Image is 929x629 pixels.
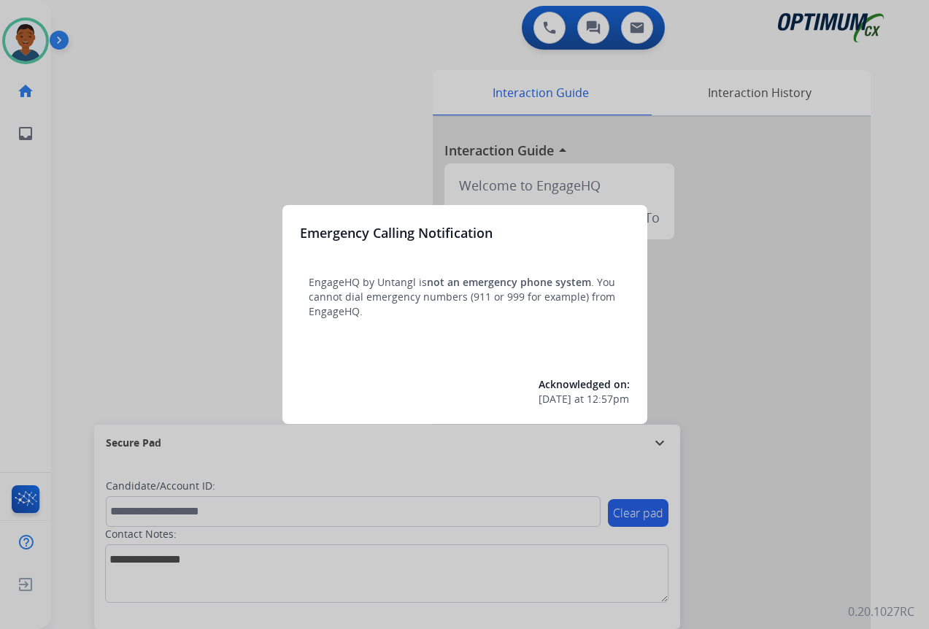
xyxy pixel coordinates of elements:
[539,377,630,391] span: Acknowledged on:
[539,392,630,406] div: at
[427,275,591,289] span: not an emergency phone system
[848,603,914,620] p: 0.20.1027RC
[539,392,571,406] span: [DATE]
[300,223,493,243] h3: Emergency Calling Notification
[587,392,629,406] span: 12:57pm
[309,275,621,319] p: EngageHQ by Untangl is . You cannot dial emergency numbers (911 or 999 for example) from EngageHQ.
